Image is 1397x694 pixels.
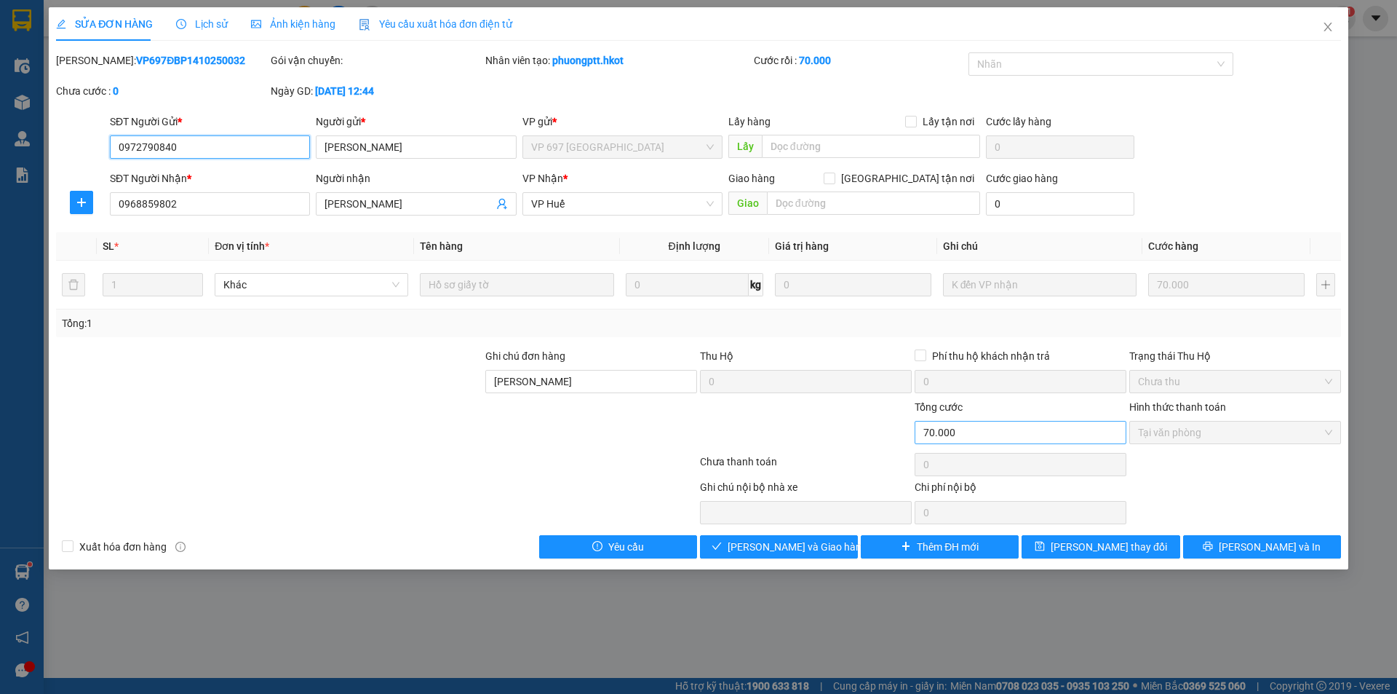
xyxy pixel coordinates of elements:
[496,198,508,210] span: user-add
[1129,348,1341,364] div: Trạng thái Thu Hộ
[1138,371,1332,393] span: Chưa thu
[316,170,516,186] div: Người nhận
[775,240,829,252] span: Giá trị hàng
[861,535,1019,559] button: plusThêm ĐH mới
[767,192,980,215] input: Dọc đường
[728,539,867,555] span: [PERSON_NAME] và Giao hàng
[926,348,1056,364] span: Phí thu hộ khách nhận trả
[775,273,931,296] input: 0
[1138,422,1332,443] span: Tại văn phòng
[56,83,268,99] div: Chưa cước :
[669,240,720,252] span: Định lượng
[1219,539,1321,555] span: [PERSON_NAME] và In
[56,19,66,29] span: edit
[1308,7,1348,48] button: Close
[698,454,913,479] div: Chưa thanh toán
[359,18,512,30] span: Yêu cầu xuất hóa đơn điện tử
[271,83,482,99] div: Ngày GD:
[485,350,565,362] label: Ghi chú đơn hàng
[700,479,912,501] div: Ghi chú nội bộ nhà xe
[71,197,92,208] span: plus
[315,85,374,97] b: [DATE] 12:44
[937,232,1142,261] th: Ghi chú
[1203,541,1213,553] span: printer
[539,535,697,559] button: exclamation-circleYêu cầu
[223,274,399,296] span: Khác
[986,192,1134,216] input: Cước giao hàng
[762,135,980,158] input: Dọc đường
[1316,273,1335,296] button: plus
[70,191,93,214] button: plus
[522,173,563,184] span: VP Nhận
[728,135,762,158] span: Lấy
[531,136,714,158] span: VP 697 Điện Biên Phủ
[1129,401,1226,413] label: Hình thức thanh toán
[73,539,172,555] span: Xuất hóa đơn hàng
[251,19,261,29] span: picture
[728,173,775,184] span: Giao hàng
[986,116,1051,127] label: Cước lấy hàng
[1051,539,1167,555] span: [PERSON_NAME] thay đổi
[592,541,602,553] span: exclamation-circle
[728,192,767,215] span: Giao
[1035,541,1045,553] span: save
[917,539,979,555] span: Thêm ĐH mới
[531,193,714,215] span: VP Huế
[136,55,245,66] b: VP697ĐBP1410250032
[420,240,463,252] span: Tên hàng
[915,401,963,413] span: Tổng cước
[1022,535,1179,559] button: save[PERSON_NAME] thay đổi
[62,273,85,296] button: delete
[915,479,1126,501] div: Chi phí nội bộ
[176,19,186,29] span: clock-circle
[917,114,980,130] span: Lấy tận nơi
[608,539,644,555] span: Yêu cầu
[110,114,310,130] div: SĐT Người Gửi
[1183,535,1341,559] button: printer[PERSON_NAME] và In
[1148,273,1305,296] input: 0
[485,52,751,68] div: Nhân viên tạo:
[103,240,114,252] span: SL
[835,170,980,186] span: [GEOGRAPHIC_DATA] tận nơi
[901,541,911,553] span: plus
[56,52,268,68] div: [PERSON_NAME]:
[113,85,119,97] b: 0
[754,52,966,68] div: Cước rồi :
[700,535,858,559] button: check[PERSON_NAME] và Giao hàng
[485,370,697,393] input: Ghi chú đơn hàng
[552,55,624,66] b: phuongptt.hkot
[700,350,733,362] span: Thu Hộ
[749,273,763,296] span: kg
[56,18,153,30] span: SỬA ĐƠN HÀNG
[176,18,228,30] span: Lịch sử
[251,18,335,30] span: Ảnh kiện hàng
[62,315,539,331] div: Tổng: 1
[1148,240,1198,252] span: Cước hàng
[728,116,771,127] span: Lấy hàng
[316,114,516,130] div: Người gửi
[986,135,1134,159] input: Cước lấy hàng
[943,273,1137,296] input: Ghi Chú
[175,542,186,552] span: info-circle
[271,52,482,68] div: Gói vận chuyển:
[110,170,310,186] div: SĐT Người Nhận
[522,114,723,130] div: VP gửi
[799,55,831,66] b: 70.000
[420,273,613,296] input: VD: Bàn, Ghế
[215,240,269,252] span: Đơn vị tính
[1322,21,1334,33] span: close
[712,541,722,553] span: check
[986,173,1058,184] label: Cước giao hàng
[359,19,370,31] img: icon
